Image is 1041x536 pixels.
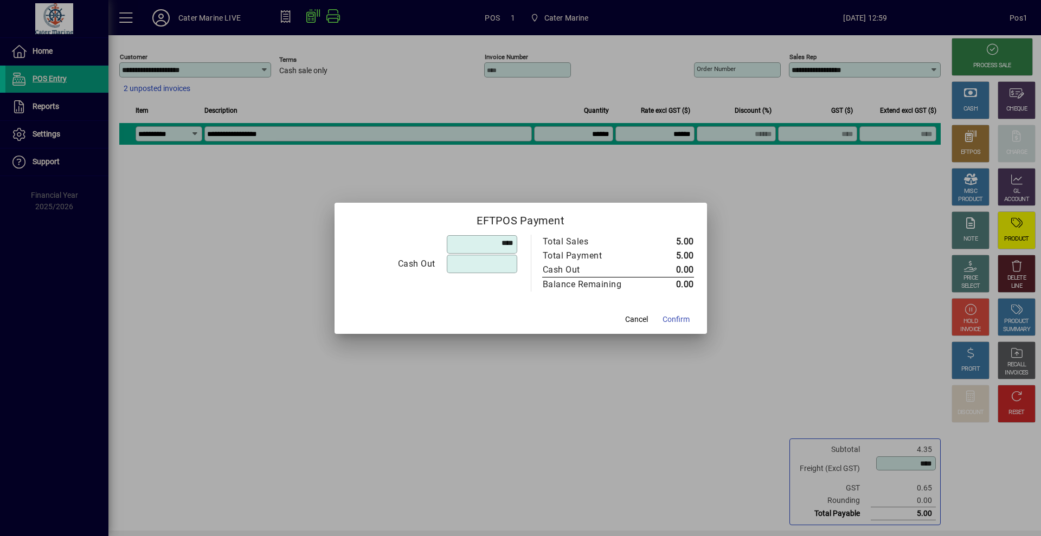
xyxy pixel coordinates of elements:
button: Cancel [619,310,654,330]
h2: EFTPOS Payment [335,203,707,234]
td: 0.00 [645,277,694,292]
button: Confirm [658,310,694,330]
span: Cancel [625,314,648,325]
div: Balance Remaining [543,278,634,291]
td: Total Payment [542,249,645,263]
td: 0.00 [645,263,694,277]
div: Cash Out [543,263,634,276]
span: Confirm [663,314,690,325]
td: 5.00 [645,249,694,263]
td: Total Sales [542,235,645,249]
td: 5.00 [645,235,694,249]
div: Cash Out [348,257,435,270]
